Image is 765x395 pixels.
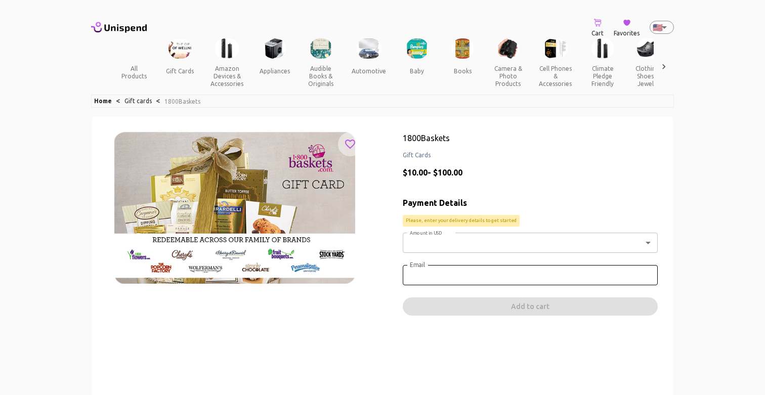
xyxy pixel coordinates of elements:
img: Clothing, Shoes & Jewelry [649,38,672,59]
a: Home [94,98,112,104]
button: camera & photo products [497,59,543,94]
button: baby [406,59,452,83]
img: Camera & Photo Products [509,38,532,59]
img: ALL PRODUCTS [126,38,155,59]
img: Gift Cards [181,38,203,59]
img: Climate Pledge Friendly [604,38,626,59]
img: Books [463,38,486,59]
span: $ 100.00 [433,168,462,177]
button: climate pledge friendly [592,59,637,94]
button: automotive [356,59,406,83]
img: Audible Books & Originals [322,38,345,59]
button: all products [111,59,161,83]
p: - [403,166,658,179]
p: 🇺🇸 [653,21,658,33]
img: 1800BAS-US-card.png [107,132,362,284]
img: Appliances [275,38,299,59]
p: Payment Details [403,197,658,209]
span: Gift Cards [403,150,658,160]
img: Amazon Devices & Accessories [227,38,251,59]
div: 🇺🇸 [650,21,674,34]
button: gift cards [169,59,215,83]
a: Gift cards [124,98,152,104]
span: Favorites [614,28,640,38]
button: appliances [264,59,310,83]
label: Email [410,260,425,269]
img: Cell Phones & Accessories [555,38,580,59]
button: cell phones & accessories [543,59,592,94]
button: amazon devices & accessories [215,59,264,94]
div: ​ [403,233,658,253]
button: books [452,59,497,83]
span: Cart [591,28,604,38]
button: clothing, shoes & jewelry [637,59,683,94]
p: Please, enter your delivery details to get started [406,217,517,224]
img: Baby [418,38,441,59]
button: audible books & originals [310,59,356,94]
a: 1800Baskets [164,98,200,105]
p: 1800Baskets [403,132,658,144]
span: Amount in USD [410,230,442,235]
span: $ 10.00 [403,168,428,177]
div: < < [91,95,674,108]
img: Automotive [368,38,394,59]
